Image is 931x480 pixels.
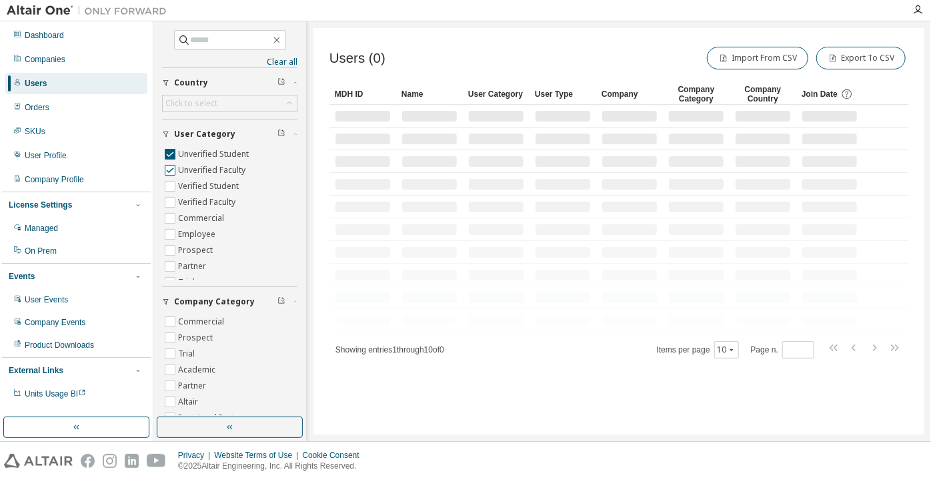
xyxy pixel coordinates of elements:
[174,129,235,140] span: User Category
[25,340,94,350] div: Product Downloads
[329,51,385,66] span: Users (0)
[25,389,86,399] span: Units Usage BI
[178,378,209,394] label: Partner
[535,83,591,105] div: User Type
[718,344,736,355] button: 10
[178,330,215,346] label: Prospect
[214,450,302,461] div: Website Terms of Use
[277,129,285,140] span: Clear filter
[735,83,791,105] div: Company Country
[178,461,367,472] p: © 2025 Altair Engineering, Inc. All Rights Reserved.
[9,365,63,376] div: External Links
[25,294,68,305] div: User Events
[178,178,241,194] label: Verified Student
[25,317,85,328] div: Company Events
[25,126,45,137] div: SKUs
[302,450,367,461] div: Cookie Consent
[668,83,724,105] div: Company Category
[277,77,285,88] span: Clear filter
[174,296,255,307] span: Company Category
[125,454,139,468] img: linkedin.svg
[178,410,249,426] label: Restricted Partner
[25,54,65,65] div: Companies
[9,271,35,282] div: Events
[174,77,208,88] span: Country
[178,346,197,362] label: Trial
[25,102,49,113] div: Orders
[25,78,47,89] div: Users
[165,98,217,109] div: Click to select
[178,146,251,162] label: Unverified Student
[178,210,227,226] label: Commercial
[162,287,297,316] button: Company Category
[178,314,227,330] label: Commercial
[162,119,297,149] button: User Category
[178,194,238,210] label: Verified Faculty
[468,83,524,105] div: User Category
[178,162,248,178] label: Unverified Faculty
[25,30,64,41] div: Dashboard
[162,57,297,67] a: Clear all
[277,296,285,307] span: Clear filter
[4,454,73,468] img: altair_logo.svg
[178,274,197,290] label: Trial
[178,226,218,242] label: Employee
[7,4,173,17] img: Altair One
[81,454,95,468] img: facebook.svg
[707,47,808,69] button: Import From CSV
[178,362,218,378] label: Academic
[25,246,57,256] div: On Prem
[816,47,906,69] button: Export To CSV
[657,341,739,358] span: Items per page
[25,174,84,185] div: Company Profile
[335,345,444,354] span: Showing entries 1 through 10 of 0
[162,68,297,97] button: Country
[9,200,72,210] div: License Settings
[401,83,457,105] div: Name
[178,242,215,258] label: Prospect
[602,83,658,105] div: Company
[178,394,201,410] label: Altair
[335,83,391,105] div: MDH ID
[25,223,58,234] div: Managed
[751,341,814,358] span: Page n.
[178,450,214,461] div: Privacy
[103,454,117,468] img: instagram.svg
[163,95,297,111] div: Click to select
[147,454,166,468] img: youtube.svg
[841,88,853,100] svg: Date when the user was first added or directly signed up. If the user was deleted and later re-ad...
[178,258,209,274] label: Partner
[25,150,67,161] div: User Profile
[802,89,838,99] span: Join Date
